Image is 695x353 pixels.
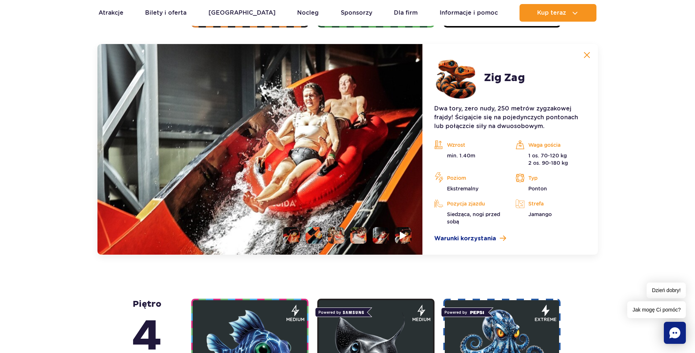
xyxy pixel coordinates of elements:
p: Ekstremalny [434,185,504,192]
span: Powered by [441,307,488,317]
button: Kup teraz [520,4,596,22]
p: Wzrost [434,139,504,150]
h2: Zig Zag [484,71,525,84]
a: Dla firm [394,4,418,22]
p: Waga gościa [515,139,586,150]
p: Ponton [515,185,586,192]
p: Typ [515,172,586,183]
p: min. 1.40m [434,152,504,159]
span: medium [412,316,430,323]
p: Jamango [515,211,586,218]
p: Poziom [434,172,504,183]
img: 683e9d18e24cb188547945.png [434,56,478,100]
p: Siedząca, nogi przed sobą [434,211,504,225]
a: Informacje i pomoc [440,4,498,22]
span: Powered by [315,307,367,317]
span: Dzień dobry! [647,283,686,298]
p: 1 os. 70-120 kg 2 os. 90-180 kg [515,152,586,167]
span: Jak mogę Ci pomóc? [627,301,686,318]
p: Pozycja zjazdu [434,198,504,209]
span: extreme [535,316,557,323]
a: Warunki korzystania [434,234,586,243]
p: Strefa [515,198,586,209]
a: Sponsorzy [341,4,372,22]
div: Chat [664,322,686,344]
span: medium [286,316,304,323]
span: Warunki korzystania [434,234,496,243]
p: Dwa tory, zero nudy, 250 metrów zygzakowej frajdy! Ścigajcie się na pojedynczych pontonach lub po... [434,104,586,131]
a: Bilety i oferta [145,4,186,22]
span: Kup teraz [537,10,566,16]
a: Atrakcje [99,4,123,22]
a: [GEOGRAPHIC_DATA] [208,4,276,22]
a: Nocleg [297,4,319,22]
